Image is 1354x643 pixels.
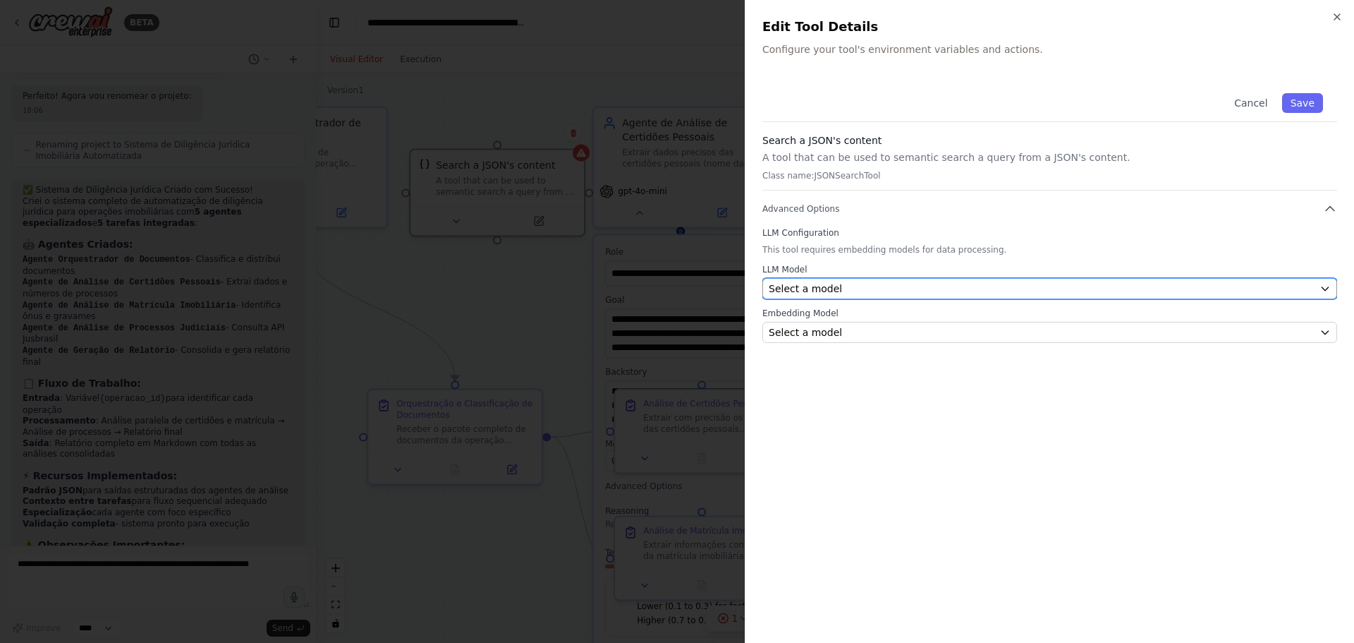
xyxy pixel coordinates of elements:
[762,202,1337,216] button: Advanced Options
[1226,93,1276,113] button: Cancel
[762,203,839,215] span: Advanced Options
[769,282,842,296] span: Select a model
[762,227,1337,239] label: LLM Configuration
[762,322,1337,343] button: Select a model
[762,42,1337,56] p: Configure your tool's environment variables and actions.
[762,244,1337,256] p: This tool requires embedding models for data processing.
[769,325,842,339] span: Select a model
[762,133,1337,148] h3: Search a JSON's content
[762,170,1337,181] p: Class name: JSONSearchTool
[1282,93,1323,113] button: Save
[762,17,1337,37] h2: Edit Tool Details
[762,308,1337,319] label: Embedding Model
[762,150,1337,164] p: A tool that can be used to semantic search a query from a JSON's content.
[762,278,1337,299] button: Select a model
[762,264,1337,275] label: LLM Model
